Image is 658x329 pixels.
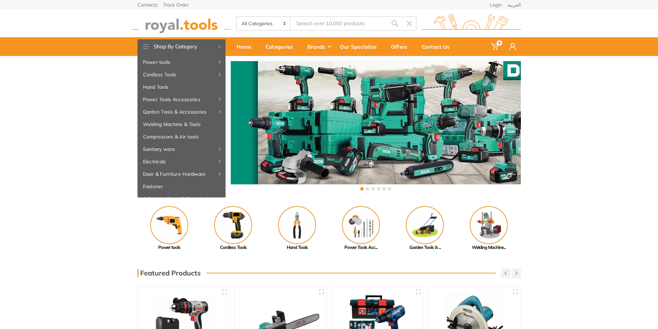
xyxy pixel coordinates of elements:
a: Categories [261,37,303,56]
a: Home [232,37,261,56]
div: Hand Tools [265,244,329,251]
h3: Featured Products [137,269,201,277]
img: Royal - Garden Tools & Accessories [406,206,444,244]
a: Cordless Tools [137,68,226,81]
a: Hand Tools [137,81,226,93]
img: Royal - Power tools [150,206,188,244]
a: Hand Tools [265,206,329,251]
a: Compressors & Air tools [137,130,226,143]
a: Power tools [137,206,201,251]
div: Home [232,39,261,54]
span: 0 [497,40,502,46]
a: Cordless Tools [201,206,265,251]
div: Contact Us [417,39,459,54]
select: Category [237,17,291,30]
div: Our Specialize [335,39,386,54]
img: Royal - Cordless Tools [214,206,252,244]
img: royal.tools Logo [422,14,521,33]
a: Track Order [163,2,189,7]
a: Power tools [137,56,226,68]
a: Garden Tools & Accessories [137,106,226,118]
div: Power tools [137,244,201,251]
div: Garden Tools & ... [393,244,457,251]
a: 0 [487,37,504,56]
div: Cordless Tools [201,244,265,251]
a: Fastener [137,180,226,193]
a: Welding Machine & Tools [137,118,226,130]
div: Welding Machine... [457,244,521,251]
a: Electricals [137,155,226,168]
img: Royal - Power Tools Accessories [342,206,380,244]
img: Royal - Welding Machine & Tools [470,206,508,244]
div: Brands [303,39,335,54]
a: Our Specialize [335,37,386,56]
div: Categories [261,39,303,54]
a: العربية [507,2,521,7]
button: Shop By Category [137,39,226,54]
a: Contacts [137,2,158,7]
a: Adhesive, Spray & Chemical [137,193,226,205]
input: Site search [290,16,387,31]
img: royal.tools Logo [132,14,231,33]
a: Power Tools Accessories [137,93,226,106]
a: Sanitary ware [137,143,226,155]
a: Power Tools Acc... [329,206,393,251]
a: Welding Machine... [457,206,521,251]
a: Login [490,2,502,7]
a: Contact Us [417,37,459,56]
img: Royal - Hand Tools [278,206,316,244]
a: Offers [386,37,417,56]
div: Power Tools Acc... [329,244,393,251]
a: Door & Furniture Hardware [137,168,226,180]
a: Garden Tools & ... [393,206,457,251]
div: Offers [386,39,417,54]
